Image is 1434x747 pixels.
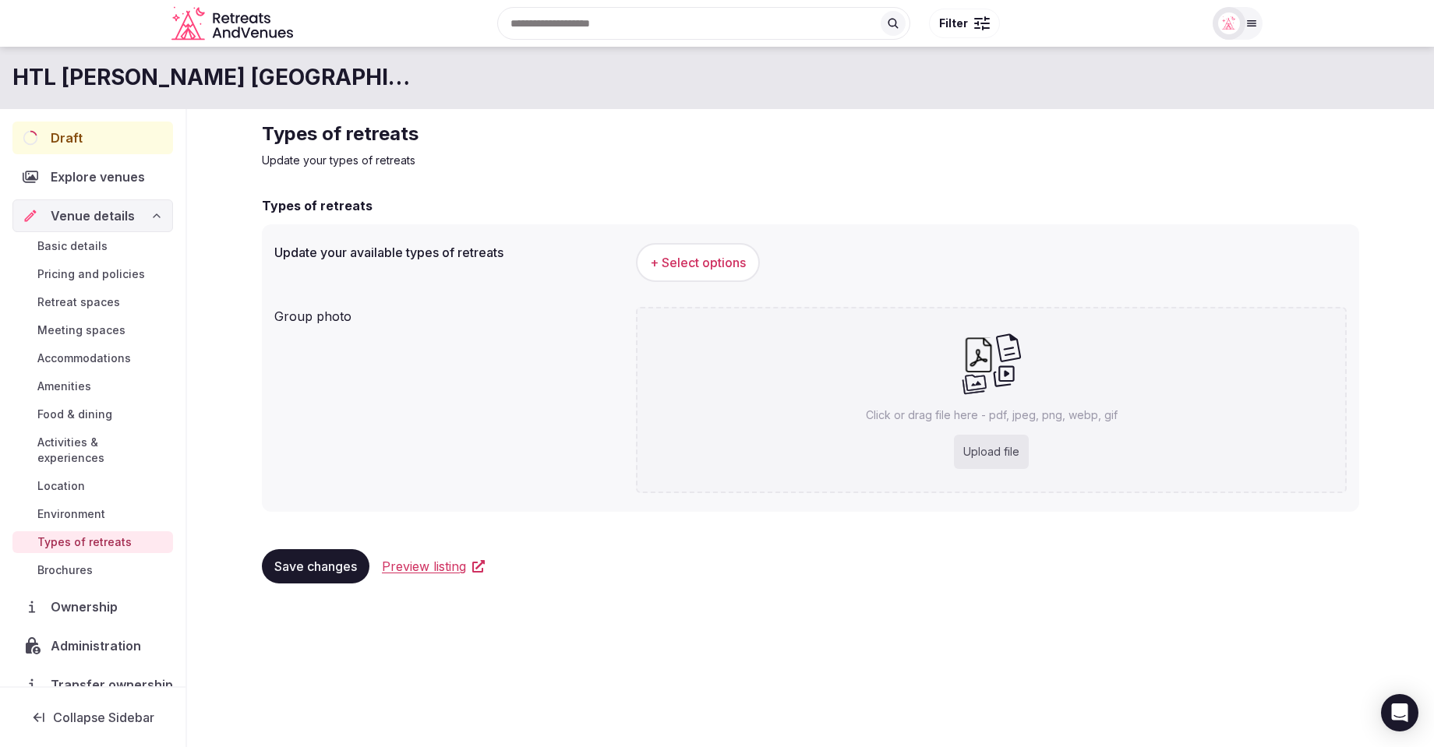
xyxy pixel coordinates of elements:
a: Amenities [12,375,173,397]
button: Draft [12,122,173,154]
button: + Select options [636,243,760,282]
span: Activities & experiences [37,435,167,466]
a: Retreat spaces [12,291,173,313]
h2: Types of retreats [262,122,1359,146]
button: Filter [929,9,1000,38]
img: miaceralde [1218,12,1240,34]
span: Draft [51,129,83,147]
div: Group photo [274,301,623,326]
a: Food & dining [12,403,173,425]
svg: Retreats and Venues company logo [171,6,296,41]
a: Location [12,475,173,497]
span: Administration [51,636,147,655]
a: Meeting spaces [12,319,173,341]
a: Accommodations [12,347,173,369]
span: Location [37,478,85,494]
span: Pricing and policies [37,266,145,282]
label: Update your available types of retreats [274,246,623,259]
a: Basic details [12,235,173,257]
span: Ownership [51,597,124,616]
div: Open Intercom Messenger [1381,694,1418,731]
h1: HTL [PERSON_NAME] [GEOGRAPHIC_DATA] [12,62,411,93]
button: Save changes [262,549,369,583]
span: Transfer ownership [51,675,173,694]
p: Update your types of retreats [262,153,1359,168]
a: Brochures [12,559,173,581]
span: Preview listing [382,557,466,576]
a: Pricing and policies [12,263,173,285]
span: + Select options [650,254,746,271]
a: Types of retreats [12,531,173,553]
div: Upload file [954,435,1029,469]
button: Collapse Sidebar [12,700,173,735]
span: Venue details [51,206,135,225]
span: Types of retreats [37,534,132,550]
a: Explore venues [12,160,173,193]
a: Activities & experiences [12,432,173,469]
span: Basic details [37,238,108,254]
h2: Types of retreats [262,196,373,215]
span: Food & dining [37,407,112,422]
span: Amenities [37,379,91,394]
a: Administration [12,629,173,662]
button: Transfer ownership [12,668,173,701]
span: Save changes [274,558,357,574]
span: Meeting spaces [37,322,125,338]
span: Explore venues [51,167,151,186]
p: Click or drag file here - pdf, jpeg, png, webp, gif [866,407,1118,423]
a: Preview listing [382,557,485,576]
a: Environment [12,503,173,525]
span: Collapse Sidebar [53,710,154,725]
a: Ownership [12,590,173,623]
span: Retreat spaces [37,294,120,310]
span: Filter [939,16,968,31]
span: Environment [37,506,105,522]
span: Accommodations [37,351,131,366]
a: Visit the homepage [171,6,296,41]
span: Brochures [37,562,93,578]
